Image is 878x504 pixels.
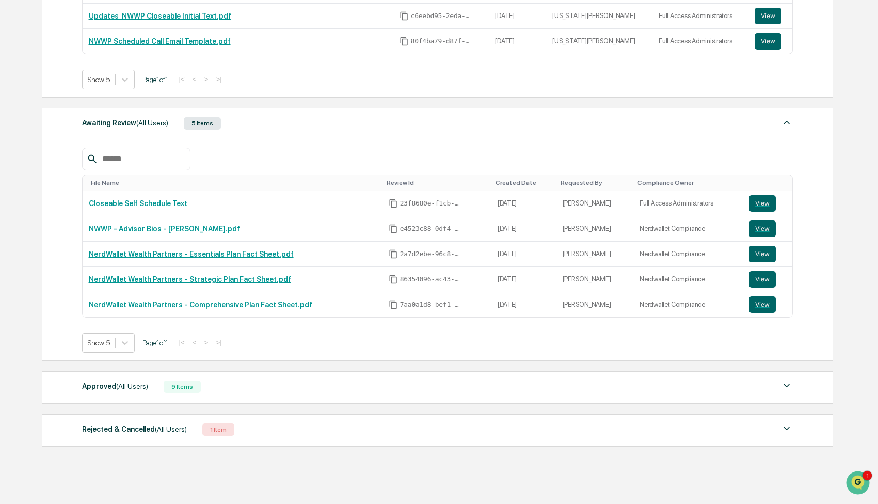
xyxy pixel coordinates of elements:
[10,79,29,98] img: 1746055101610-c473b297-6a78-478c-a979-82029cc54cd1
[496,179,552,186] div: Toggle SortBy
[89,250,294,258] a: NerdWallet Wealth Partners - Essentials Plan Fact Sheet.pdf
[749,296,776,313] button: View
[637,179,738,186] div: Toggle SortBy
[6,179,71,198] a: 🖐️Preclearance
[411,12,473,20] span: c6eebd95-2eda-47bf-a497-3eb1b7318b58
[400,225,462,233] span: e4523c88-0df4-4e1a-9b00-6026178afce9
[6,199,69,217] a: 🔎Data Lookup
[755,33,781,50] button: View
[845,470,873,498] iframe: Open customer support
[155,425,187,433] span: (All Users)
[389,275,398,284] span: Copy Id
[142,339,168,347] span: Page 1 of 1
[22,79,40,98] img: 8933085812038_c878075ebb4cc5468115_72.jpg
[556,267,634,292] td: [PERSON_NAME]
[400,199,462,208] span: 23f8680e-f1cb-4323-9e93-6f16597ece8b
[749,195,776,212] button: View
[116,382,148,390] span: (All Users)
[755,8,786,24] a: View
[176,75,188,84] button: |<
[556,242,634,267] td: [PERSON_NAME]
[556,216,634,242] td: [PERSON_NAME]
[21,141,29,149] img: 1746055101610-c473b297-6a78-478c-a979-82029cc54cd1
[556,292,634,317] td: [PERSON_NAME]
[489,4,546,29] td: [DATE]
[10,115,69,123] div: Past conversations
[389,199,398,208] span: Copy Id
[749,296,787,313] a: View
[82,116,168,130] div: Awaiting Review
[780,422,793,435] img: caret
[751,179,789,186] div: Toggle SortBy
[400,37,409,46] span: Copy Id
[389,224,398,233] span: Copy Id
[89,275,291,283] a: NerdWallet Wealth Partners - Strategic Plan Fact Sheet.pdf
[633,292,742,317] td: Nerdwallet Compliance
[755,8,781,24] button: View
[749,195,787,212] a: View
[10,22,188,38] p: How can we help?
[633,242,742,267] td: Nerdwallet Compliance
[546,29,652,54] td: [US_STATE][PERSON_NAME]
[89,225,240,233] a: NWWP - Advisor Bios - [PERSON_NAME].pdf
[633,216,742,242] td: Nerdwallet Compliance
[491,216,556,242] td: [DATE]
[201,75,212,84] button: >
[89,12,231,20] a: Updates_NWWP Closeable Initial Text.pdf
[21,183,67,194] span: Preclearance
[46,89,142,98] div: We're available if you need us!
[389,249,398,259] span: Copy Id
[652,29,748,54] td: Full Access Administrators
[400,250,462,258] span: 2a7d2ebe-96c8-4c06-b7f6-ad809dd87dd0
[400,275,462,283] span: 86354096-ac43-4d01-ba61-ba6da9c8ebd1
[91,140,113,149] span: [DATE]
[103,228,125,236] span: Pylon
[546,4,652,29] td: [US_STATE][PERSON_NAME]
[213,75,225,84] button: >|
[75,184,83,193] div: 🗄️
[91,179,378,186] div: Toggle SortBy
[491,267,556,292] td: [DATE]
[10,204,19,212] div: 🔎
[175,82,188,94] button: Start new chat
[82,380,148,393] div: Approved
[491,242,556,267] td: [DATE]
[556,191,634,216] td: [PERSON_NAME]
[749,220,776,237] button: View
[491,292,556,317] td: [DATE]
[184,117,221,130] div: 5 Items
[652,4,748,29] td: Full Access Administrators
[21,203,65,213] span: Data Lookup
[213,338,225,347] button: >|
[82,422,187,436] div: Rejected & Cancelled
[32,140,84,149] span: [PERSON_NAME]
[46,79,169,89] div: Start new chat
[755,33,786,50] a: View
[89,37,231,45] a: NWWP Scheduled Call Email Template.pdf
[10,184,19,193] div: 🖐️
[749,220,787,237] a: View
[136,119,168,127] span: (All Users)
[189,338,200,347] button: <
[749,246,787,262] a: View
[71,179,132,198] a: 🗄️Attestations
[749,246,776,262] button: View
[411,37,473,45] span: 80f4ba79-d87f-4cb6-8458-b68e2bdb47c7
[489,29,546,54] td: [DATE]
[176,338,188,347] button: |<
[160,113,188,125] button: See all
[561,179,630,186] div: Toggle SortBy
[400,301,462,309] span: 7aa0a1d8-bef1-4110-8d1c-c48bd9ec1c86
[389,300,398,309] span: Copy Id
[780,116,793,129] img: caret
[189,75,200,84] button: <
[164,381,201,393] div: 9 Items
[89,199,187,208] a: Closeable Self Schedule Text
[201,338,212,347] button: >
[89,301,312,309] a: NerdWallet Wealth Partners - Comprehensive Plan Fact Sheet.pdf
[491,191,556,216] td: [DATE]
[202,423,234,436] div: 1 Item
[400,11,409,21] span: Copy Id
